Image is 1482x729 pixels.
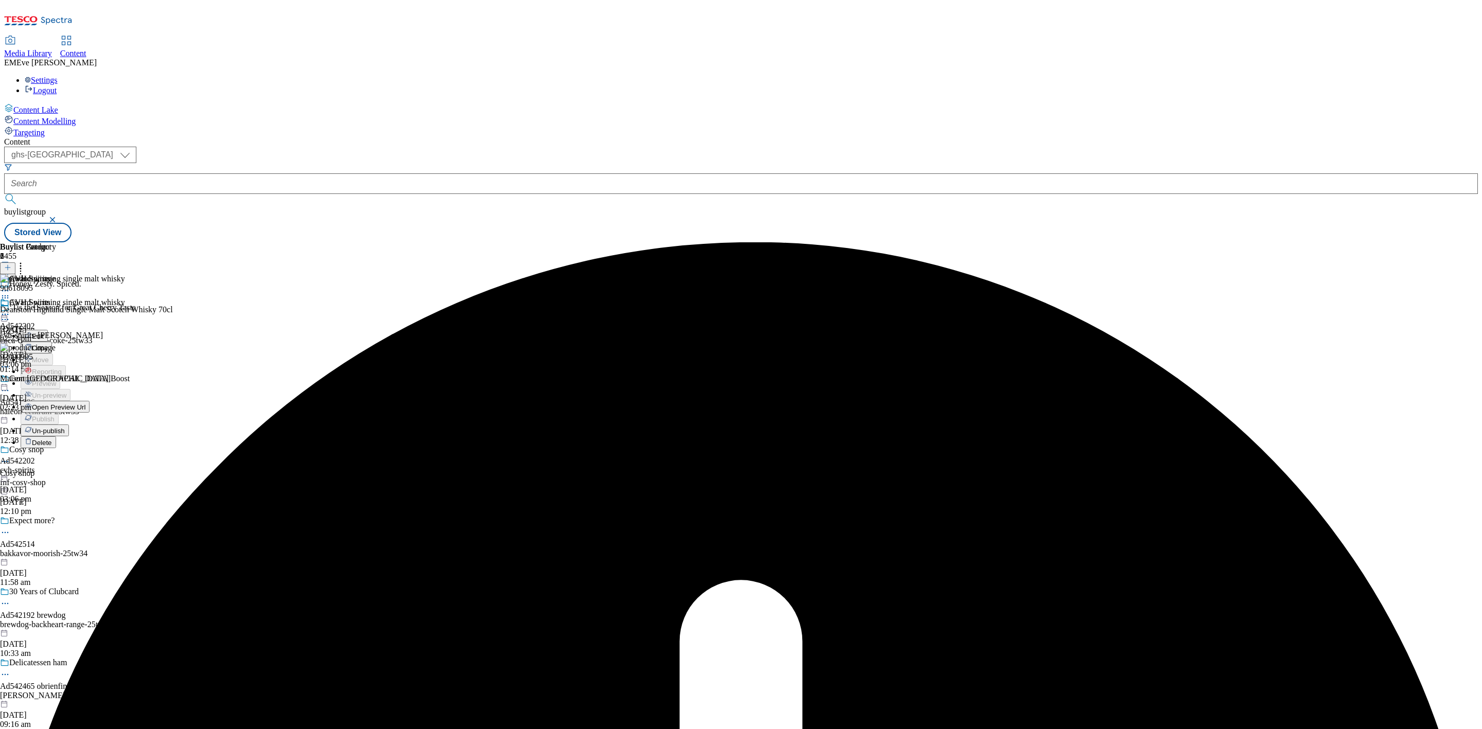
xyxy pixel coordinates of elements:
button: Publish [21,413,59,424]
a: Media Library [4,37,52,58]
span: Content Modelling [13,117,76,126]
button: Un-publish [21,424,69,436]
span: EM [4,58,16,67]
svg: Search Filters [4,163,12,171]
input: Search [4,173,1478,194]
span: Content [60,49,86,58]
a: Content Modelling [4,115,1478,126]
span: Un-publish [32,427,65,435]
div: Content [4,137,1478,147]
span: Targeting [13,128,45,137]
span: Publish [32,415,55,423]
div: Delicatessen ham [9,658,67,667]
button: Delete [21,436,56,448]
span: Media Library [4,49,52,58]
a: Targeting [4,126,1478,137]
span: Eve [PERSON_NAME] [16,58,97,67]
a: Content [60,37,86,58]
a: Settings [25,76,58,84]
button: Stored View [4,223,72,242]
div: 30 Years of Clubcard [9,587,79,596]
span: Content Lake [13,105,58,114]
span: Delete [32,439,52,447]
span: buylistgroup [4,207,46,216]
a: Content Lake [4,103,1478,115]
a: Logout [25,86,57,95]
div: Expect more? [9,516,55,525]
